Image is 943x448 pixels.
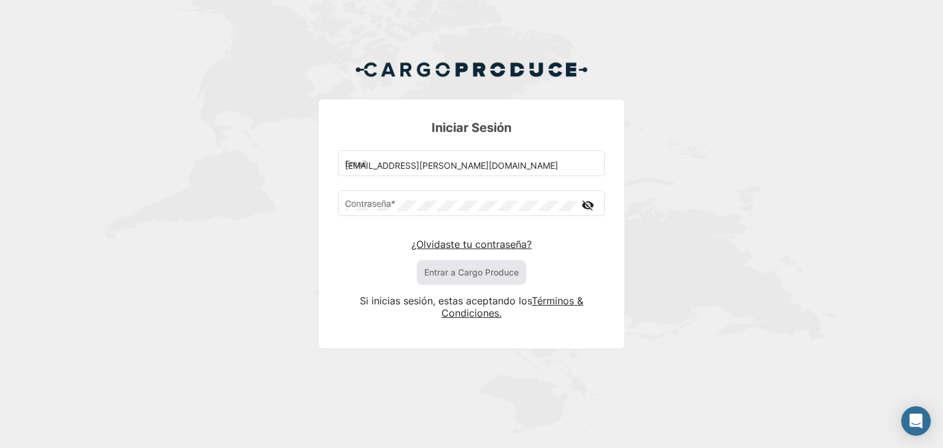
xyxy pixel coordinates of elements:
div: Abrir Intercom Messenger [901,406,931,436]
h3: Iniciar Sesión [338,119,605,136]
a: Términos & Condiciones. [441,295,583,319]
span: Si inicias sesión, estas aceptando los [360,295,532,307]
img: Cargo Produce Logo [355,55,588,84]
a: ¿Olvidaste tu contraseña? [411,238,532,250]
mat-icon: visibility_off [580,198,595,213]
